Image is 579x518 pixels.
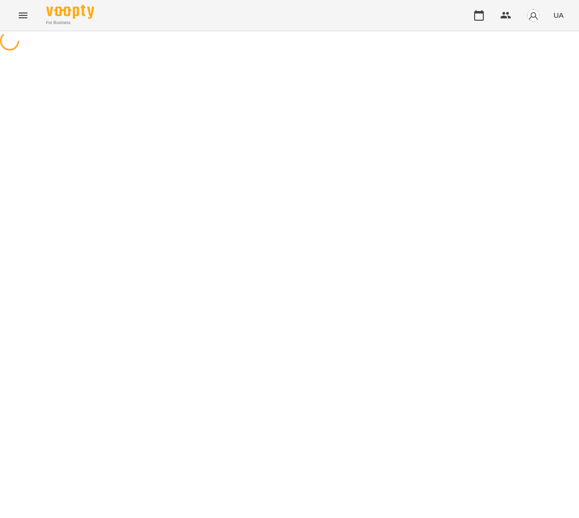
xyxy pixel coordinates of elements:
[554,10,564,20] span: UA
[527,9,540,22] img: avatar_s.png
[12,4,35,27] button: Menu
[46,20,94,26] span: For Business
[46,5,94,19] img: Voopty Logo
[550,6,567,24] button: UA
